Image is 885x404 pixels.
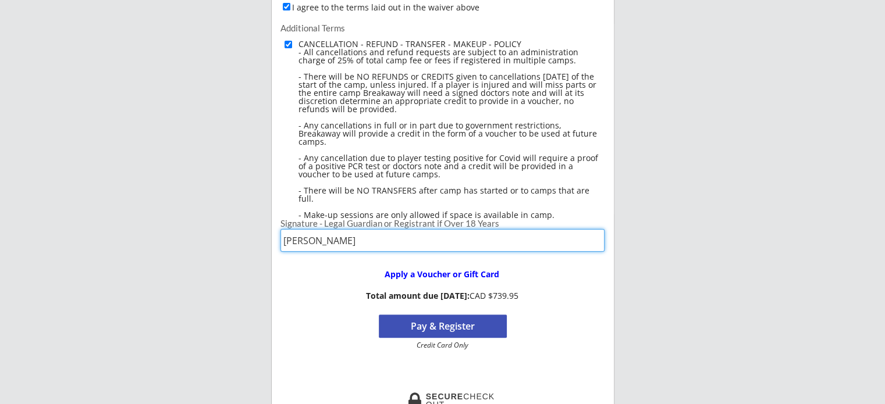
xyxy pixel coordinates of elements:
div: Additional Terms [280,24,605,33]
strong: SECURE [426,392,463,401]
div: CAD $739.95 [362,291,523,301]
div: Apply a Voucher or Gift Card [367,270,517,278]
input: Type full name [280,229,605,252]
div: Credit Card Only [383,342,502,349]
strong: Total amount due [DATE]: [366,290,470,301]
button: Pay & Register [379,314,507,338]
label: I agree to the terms laid out in the waiver above [292,2,479,13]
div: CANCELLATION - REFUND - TRANSFER - MAKEUP - POLICY - All cancellations and refund requests are su... [298,40,605,219]
div: Signature - Legal Guardian or Registrant if Over 18 Years [280,219,605,228]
